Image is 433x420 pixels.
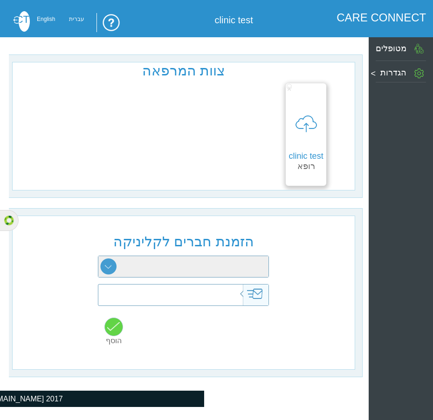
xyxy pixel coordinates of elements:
[414,68,424,78] img: SettingGIcon.png
[289,151,323,161] label: clinic test
[287,84,292,89] span: x
[98,233,269,250] label: הזמנת חברים לקליניקה
[414,44,424,54] img: PatientGIcon.png
[247,289,262,299] img: mailBIcon.png
[96,13,121,32] img: trainingUsingSystem.png
[19,11,30,31] div: CT
[69,18,84,20] div: עברית
[297,162,315,171] label: רופא
[13,62,355,79] label: צוות המרפאה
[376,44,406,53] label: מטופלים
[380,68,406,77] label: הגדרות
[37,18,55,20] div: English
[200,11,253,29] div: clinic test
[337,11,426,24] div: CARE CONNECT
[106,337,122,345] label: הוסף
